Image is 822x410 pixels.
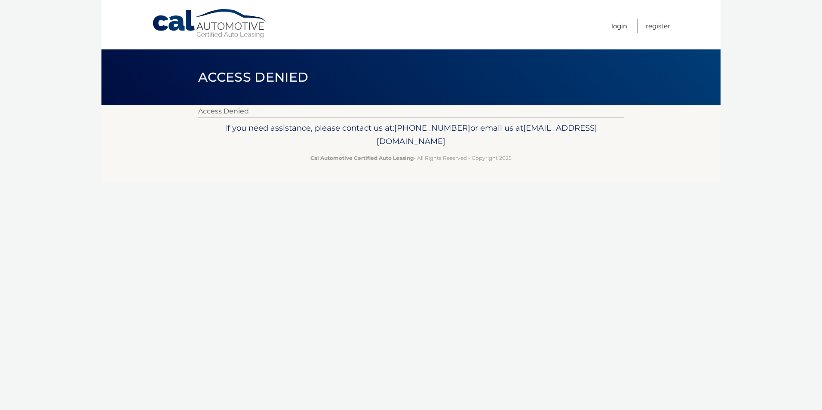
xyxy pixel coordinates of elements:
[198,69,308,85] span: Access Denied
[198,105,624,117] p: Access Denied
[204,121,618,149] p: If you need assistance, please contact us at: or email us at
[204,153,618,162] p: - All Rights Reserved - Copyright 2025
[310,155,414,161] strong: Cal Automotive Certified Auto Leasing
[394,123,470,133] span: [PHONE_NUMBER]
[646,19,670,33] a: Register
[611,19,627,33] a: Login
[152,9,268,39] a: Cal Automotive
